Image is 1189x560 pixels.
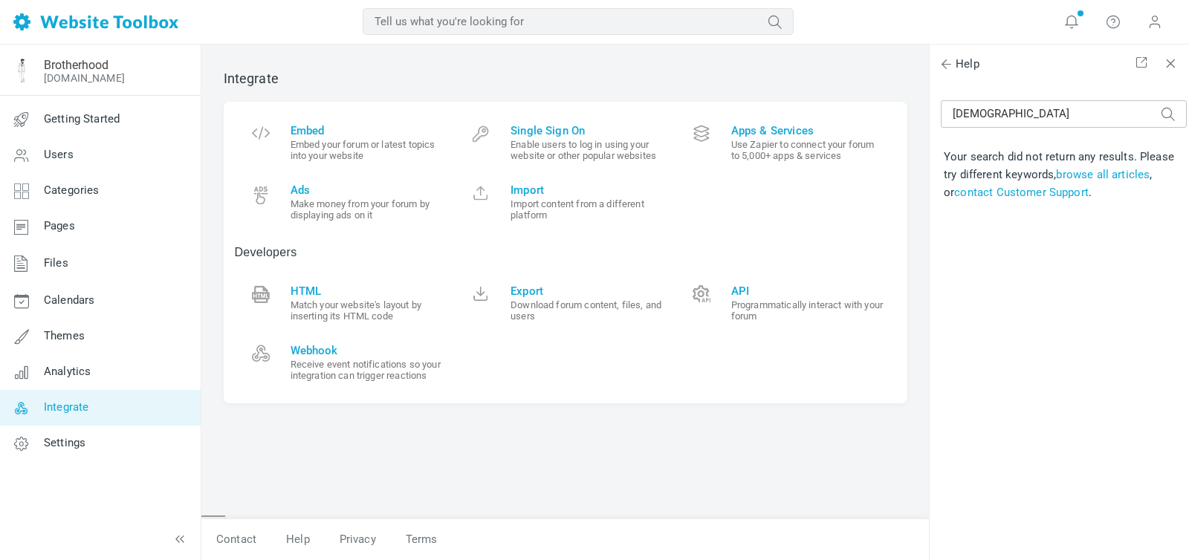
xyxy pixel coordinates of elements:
[44,148,74,161] span: Users
[676,273,896,333] a: API Programmatically interact with your forum
[235,273,456,333] a: HTML Match your website's layout by inserting its HTML code
[939,56,953,71] span: Back
[44,400,88,414] span: Integrate
[44,365,91,378] span: Analytics
[44,329,85,342] span: Themes
[363,8,794,35] input: Tell us what you're looking for
[44,436,85,449] span: Settings
[44,219,75,232] span: Pages
[731,284,885,298] span: API
[291,359,444,381] small: Receive event notifications so your integration can trigger reactions
[455,172,676,232] a: Import Import content from a different platform
[44,112,120,126] span: Getting Started
[731,124,885,137] span: Apps & Services
[455,273,676,333] a: Export Download forum content, files, and users
[511,198,664,221] small: Import content from a different platform
[291,139,444,161] small: Embed your forum or latest topics into your website
[511,299,664,322] small: Download forum content, files, and users
[941,100,1187,128] input: Tell us what you're looking for
[10,59,33,82] img: Facebook%20Profile%20Pic%20Guy%20Blue%20Best.png
[44,58,108,72] a: Brotherhood
[235,333,456,392] a: Webhook Receive event notifications so your integration can trigger reactions
[235,172,456,232] a: Ads Make money from your forum by displaying ads on it
[676,113,896,172] a: Apps & Services Use Zapier to connect your forum to 5,000+ apps & services
[391,527,453,553] a: Terms
[235,244,896,261] p: Developers
[291,183,444,197] span: Ads
[1056,168,1150,181] a: browse all articles
[291,198,444,221] small: Make money from your forum by displaying ads on it
[44,72,125,84] a: [DOMAIN_NAME]
[271,527,325,553] a: Help
[44,183,100,197] span: Categories
[224,71,907,87] h2: Integrate
[235,113,456,172] a: Embed Embed your forum or latest topics into your website
[941,145,1187,204] td: Your search did not return any results. Please try different keywords, , or .
[44,256,68,270] span: Files
[291,284,444,298] span: HTML
[731,139,885,161] small: Use Zapier to connect your forum to 5,000+ apps & services
[325,527,391,553] a: Privacy
[511,284,664,298] span: Export
[201,527,271,553] a: Contact
[941,56,979,73] span: Help
[291,124,444,137] span: Embed
[511,124,664,137] span: Single Sign On
[44,293,94,307] span: Calendars
[511,139,664,161] small: Enable users to log in using your website or other popular websites
[291,299,444,322] small: Match your website's layout by inserting its HTML code
[455,113,676,172] a: Single Sign On Enable users to log in using your website or other popular websites
[511,183,664,197] span: Import
[731,299,885,322] small: Programmatically interact with your forum
[954,186,1089,199] a: contact Customer Support
[291,344,444,357] span: Webhook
